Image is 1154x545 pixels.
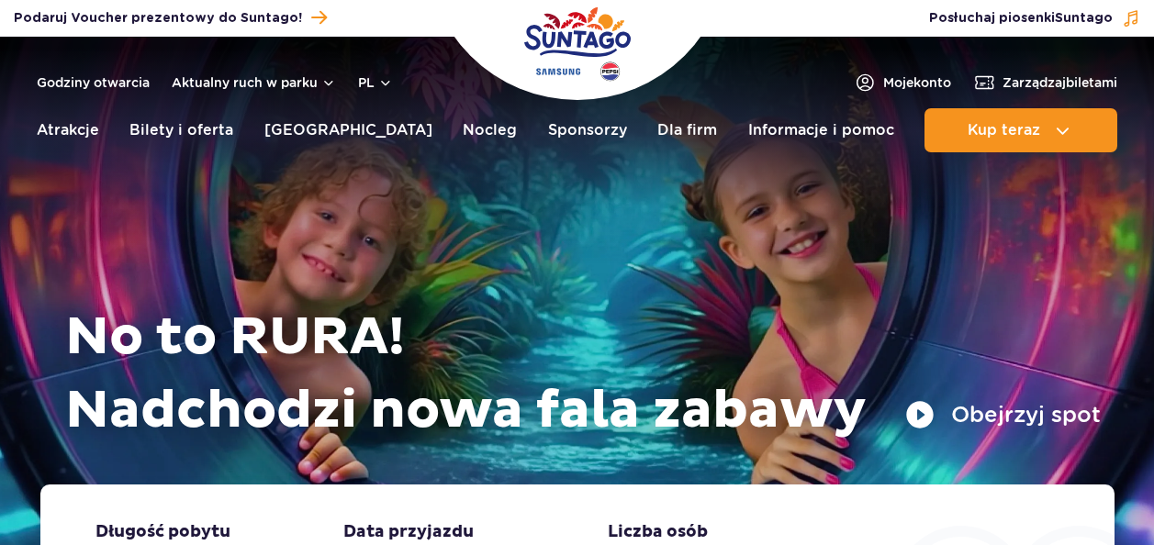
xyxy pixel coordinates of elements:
[95,521,230,543] span: Długość pobytu
[65,301,1101,448] h1: No to RURA! Nadchodzi nowa fala zabawy
[264,108,432,152] a: [GEOGRAPHIC_DATA]
[608,521,708,543] span: Liczba osób
[968,122,1040,139] span: Kup teraz
[37,73,150,92] a: Godziny otwarcia
[929,9,1140,28] button: Posłuchaj piosenkiSuntago
[657,108,717,152] a: Dla firm
[343,521,474,543] span: Data przyjazdu
[1003,73,1117,92] span: Zarządzaj biletami
[883,73,951,92] span: Moje konto
[548,108,627,152] a: Sponsorzy
[1055,12,1113,25] span: Suntago
[14,6,327,30] a: Podaruj Voucher prezentowy do Suntago!
[463,108,517,152] a: Nocleg
[172,75,336,90] button: Aktualny ruch w parku
[129,108,233,152] a: Bilety i oferta
[748,108,894,152] a: Informacje i pomoc
[14,9,302,28] span: Podaruj Voucher prezentowy do Suntago!
[854,72,951,94] a: Mojekonto
[358,73,393,92] button: pl
[929,9,1113,28] span: Posłuchaj piosenki
[905,400,1101,429] button: Obejrzyj spot
[973,72,1117,94] a: Zarządzajbiletami
[37,108,99,152] a: Atrakcje
[924,108,1117,152] button: Kup teraz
